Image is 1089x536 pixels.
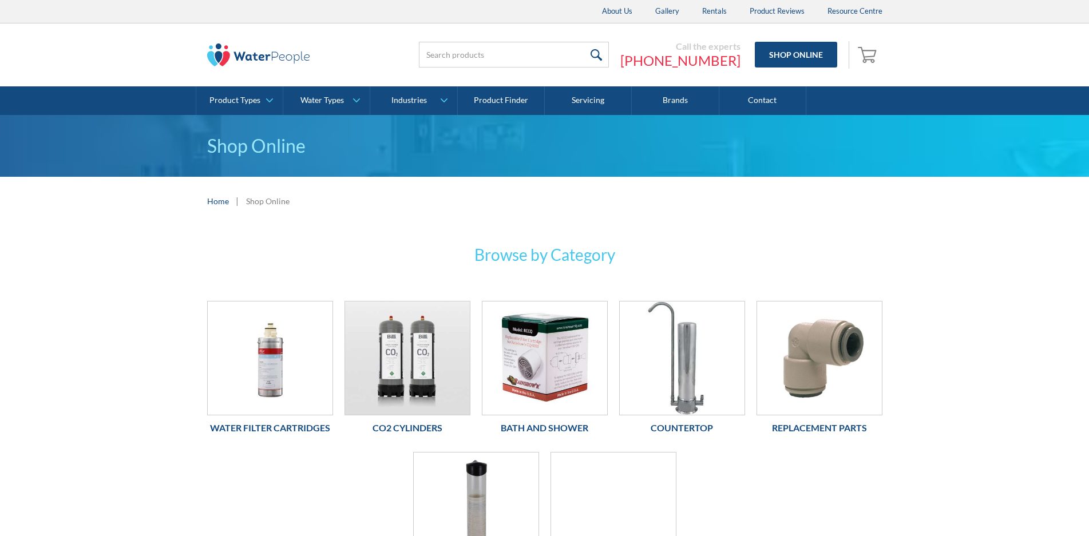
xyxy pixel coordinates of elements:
[755,42,837,68] a: Shop Online
[419,42,609,68] input: Search products
[619,421,745,435] h6: Countertop
[855,41,882,69] a: Open empty cart
[757,301,882,415] img: Replacement Parts
[545,86,632,115] a: Servicing
[209,96,260,105] div: Product Types
[757,421,882,435] h6: Replacement Parts
[300,96,344,105] div: Water Types
[370,86,457,115] a: Industries
[482,301,607,415] img: Bath and Shower
[208,301,332,415] img: Water Filter Cartridges
[719,86,806,115] a: Contact
[322,243,768,267] h3: Browse by Category
[620,41,740,52] div: Call the experts
[458,86,545,115] a: Product Finder
[620,52,740,69] a: [PHONE_NUMBER]
[391,96,427,105] div: Industries
[207,43,310,66] img: The Water People
[344,421,470,435] h6: Co2 Cylinders
[235,194,240,208] div: |
[207,195,229,207] a: Home
[619,301,745,440] a: CountertopCountertop
[757,301,882,440] a: Replacement PartsReplacement Parts
[620,301,745,415] img: Countertop
[196,86,283,115] a: Product Types
[283,86,370,115] a: Water Types
[345,301,470,415] img: Co2 Cylinders
[344,301,470,440] a: Co2 CylindersCo2 Cylinders
[632,86,719,115] a: Brands
[246,195,290,207] div: Shop Online
[207,301,333,440] a: Water Filter CartridgesWater Filter Cartridges
[482,301,608,440] a: Bath and ShowerBath and Shower
[207,421,333,435] h6: Water Filter Cartridges
[207,132,882,160] h1: Shop Online
[858,45,880,63] img: shopping cart
[482,421,608,435] h6: Bath and Shower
